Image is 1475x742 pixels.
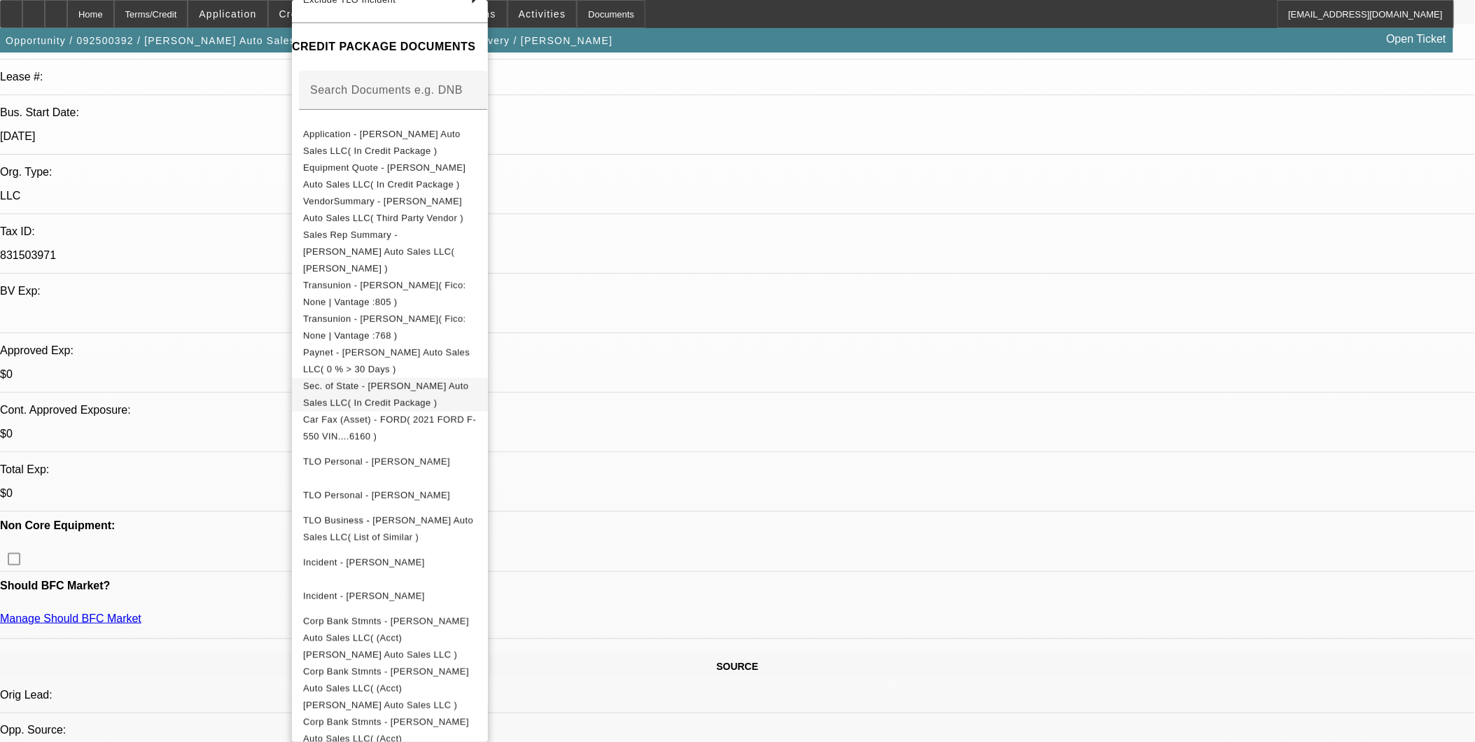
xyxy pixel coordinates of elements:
span: TLO Personal - [PERSON_NAME] [303,490,450,500]
span: Application - [PERSON_NAME] Auto Sales LLC( In Credit Package ) [303,129,461,156]
span: Incident - [PERSON_NAME] [303,591,425,601]
button: Car Fax (Asset) - FORD( 2021 FORD F-550 VIN....6160 ) [292,412,488,445]
span: VendorSummary - [PERSON_NAME] Auto Sales LLC( Third Party Vendor ) [303,196,463,223]
span: Car Fax (Asset) - FORD( 2021 FORD F-550 VIN....6160 ) [303,414,476,442]
span: TLO Business - [PERSON_NAME] Auto Sales LLC( List of Similar ) [303,515,473,542]
span: Equipment Quote - [PERSON_NAME] Auto Sales LLC( In Credit Package ) [303,162,466,190]
span: Corp Bank Stmnts - [PERSON_NAME] Auto Sales LLC( (Acct) [PERSON_NAME] Auto Sales LLC ) [303,616,469,660]
button: Incident - Diehl, Luke [292,546,488,580]
button: Transunion - Diehl, Richard( Fico: None | Vantage :768 ) [292,311,488,344]
span: TLO Personal - [PERSON_NAME] [303,456,450,467]
button: Equipment Quote - Diehl's Auto Sales LLC( In Credit Package ) [292,160,488,193]
mat-label: Search Documents e.g. DNB [310,84,463,96]
span: Incident - [PERSON_NAME] [303,557,425,568]
button: Application - Diehl's Auto Sales LLC( In Credit Package ) [292,126,488,160]
span: Corp Bank Stmnts - [PERSON_NAME] Auto Sales LLC( (Acct) [PERSON_NAME] Auto Sales LLC ) [303,666,469,710]
button: TLO Personal - Diehl, Luke [292,445,488,479]
button: Sales Rep Summary - Diehl's Auto Sales LLC( Leach, Ethan ) [292,227,488,277]
button: Corp Bank Stmnts - Diehl's Auto Sales LLC( (Acct) Diehls Auto Sales LLC ) [292,613,488,664]
button: Transunion - Diehl, Luke( Fico: None | Vantage :805 ) [292,277,488,311]
button: TLO Business - Diehl's Auto Sales LLC( List of Similar ) [292,512,488,546]
span: Transunion - [PERSON_NAME]( Fico: None | Vantage :768 ) [303,314,466,341]
button: Incident - Diehl, Richard [292,580,488,613]
button: TLO Personal - Diehl, Richard [292,479,488,512]
span: Sec. of State - [PERSON_NAME] Auto Sales LLC( In Credit Package ) [303,381,468,408]
h4: CREDIT PACKAGE DOCUMENTS [292,38,488,55]
button: Corp Bank Stmnts - Diehl's Auto Sales LLC( (Acct) Diehls Auto Sales LLC ) [292,664,488,714]
span: Sales Rep Summary - [PERSON_NAME] Auto Sales LLC( [PERSON_NAME] ) [303,230,454,274]
button: Paynet - Diehl's Auto Sales LLC( 0 % > 30 Days ) [292,344,488,378]
button: Sec. of State - Diehl's Auto Sales LLC( In Credit Package ) [292,378,488,412]
span: Transunion - [PERSON_NAME]( Fico: None | Vantage :805 ) [303,280,466,307]
span: Paynet - [PERSON_NAME] Auto Sales LLC( 0 % > 30 Days ) [303,347,470,374]
button: VendorSummary - Diehl's Auto Sales LLC( Third Party Vendor ) [292,193,488,227]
